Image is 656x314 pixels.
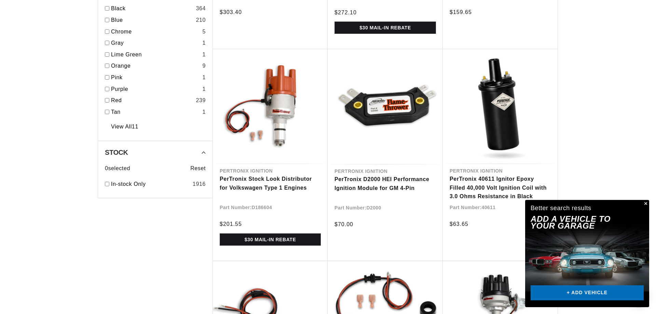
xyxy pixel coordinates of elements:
div: Better search results [531,203,591,213]
h2: Add A VEHICLE to your garage [531,216,627,230]
a: PerTronix 40611 Ignitor Epoxy Filled 40,000 Volt Ignition Coil with 3.0 Ohms Resistance in Black [450,175,551,201]
button: Close [641,200,649,208]
a: Blue [111,16,193,25]
div: 1 [202,50,206,59]
a: Purple [111,85,200,94]
a: + ADD VEHICLE [531,285,644,301]
div: 1 [202,108,206,117]
span: Stock [105,149,128,156]
a: PerTronix Stock Look Distributor for Volkswagen Type 1 Engines [220,175,321,192]
span: 0 selected [105,164,130,173]
a: Lime Green [111,50,200,59]
div: 364 [196,4,206,13]
a: Pink [111,73,200,82]
a: Gray [111,39,200,47]
a: PerTronix D2000 HEI Performance Ignition Module for GM 4-Pin [334,175,436,192]
a: Red [111,96,193,105]
div: 1 [202,85,206,94]
div: 239 [196,96,206,105]
a: Orange [111,62,200,70]
div: 9 [202,62,206,70]
div: 1 [202,73,206,82]
a: In-stock Only [111,180,190,189]
div: 5 [202,27,206,36]
a: Black [111,4,193,13]
div: 1 [202,39,206,47]
a: Chrome [111,27,200,36]
a: Tan [111,108,200,117]
div: 1916 [193,180,206,189]
div: 210 [196,16,206,25]
a: View All 11 [111,122,138,131]
span: Reset [190,164,206,173]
